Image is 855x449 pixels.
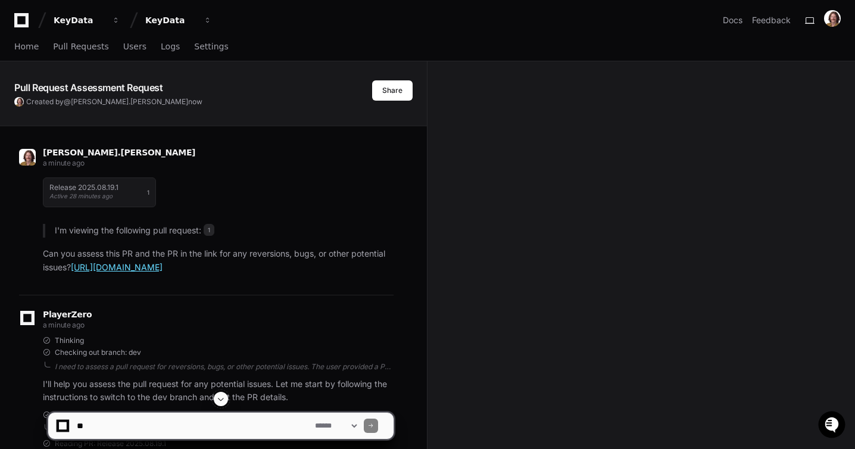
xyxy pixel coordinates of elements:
[105,160,130,169] span: [DATE]
[43,378,394,405] p: I'll help you assess the pull request for any potential issues. Let me start by following the ins...
[161,33,180,61] a: Logs
[43,247,394,275] p: Can you assess this PR and the PR in the link for any reversions, bugs, or other potential issues?
[202,92,217,107] button: Start new chat
[372,80,413,101] button: Share
[53,43,108,50] span: Pull Requests
[118,186,144,195] span: Pylon
[14,82,163,93] app-text-character-animate: Pull Request Assessment Request
[19,149,36,166] img: ACg8ocLxjWwHaTxEAox3-XWut-danNeJNGcmSgkd_pWXDZ2crxYdQKg=s96-c
[53,33,108,61] a: Pull Requests
[54,101,168,110] div: We're offline, we'll be back soon
[817,410,849,442] iframe: Open customer support
[14,43,39,50] span: Home
[185,127,217,142] button: See all
[99,160,103,169] span: •
[25,89,46,110] img: 8294786374016_798e290d9caffa94fd1d_72.jpg
[55,348,141,357] span: Checking out branch: dev
[824,10,841,27] img: ACg8ocLxjWwHaTxEAox3-XWut-danNeJNGcmSgkd_pWXDZ2crxYdQKg=s96-c
[12,48,217,67] div: Welcome
[37,160,96,169] span: [PERSON_NAME]
[43,158,84,167] span: a minute ago
[55,224,394,238] p: I'm viewing the following pull request:
[14,33,39,61] a: Home
[14,97,24,107] img: ACg8ocLxjWwHaTxEAox3-XWut-danNeJNGcmSgkd_pWXDZ2crxYdQKg=s96-c
[752,14,791,26] button: Feedback
[12,12,36,36] img: PlayerZero
[64,97,71,106] span: @
[194,43,228,50] span: Settings
[204,224,214,236] span: 1
[723,14,742,26] a: Docs
[26,97,202,107] span: Created by
[49,10,125,31] button: KeyData
[71,262,163,272] a: [URL][DOMAIN_NAME]
[71,97,188,106] span: [PERSON_NAME].[PERSON_NAME]
[12,89,33,110] img: 1736555170064-99ba0984-63c1-480f-8ee9-699278ef63ed
[147,188,149,197] span: 1
[145,14,196,26] div: KeyData
[84,186,144,195] a: Powered byPylon
[12,148,31,176] img: Robert Klasen
[55,336,84,345] span: Thinking
[12,130,80,139] div: Past conversations
[43,148,195,157] span: [PERSON_NAME].[PERSON_NAME]
[24,160,33,170] img: 1736555170064-99ba0984-63c1-480f-8ee9-699278ef63ed
[141,10,217,31] button: KeyData
[123,43,146,50] span: Users
[49,192,113,199] span: Active 28 minutes ago
[161,43,180,50] span: Logs
[54,14,105,26] div: KeyData
[194,33,228,61] a: Settings
[43,320,84,329] span: a minute ago
[43,177,156,207] button: Release 2025.08.19.1Active 28 minutes ago1
[123,33,146,61] a: Users
[49,184,118,191] h1: Release 2025.08.19.1
[188,97,202,106] span: now
[43,311,92,318] span: PlayerZero
[55,362,394,372] div: I need to assess a pull request for reversions, bugs, or other potential issues. The user provide...
[54,89,195,101] div: Start new chat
